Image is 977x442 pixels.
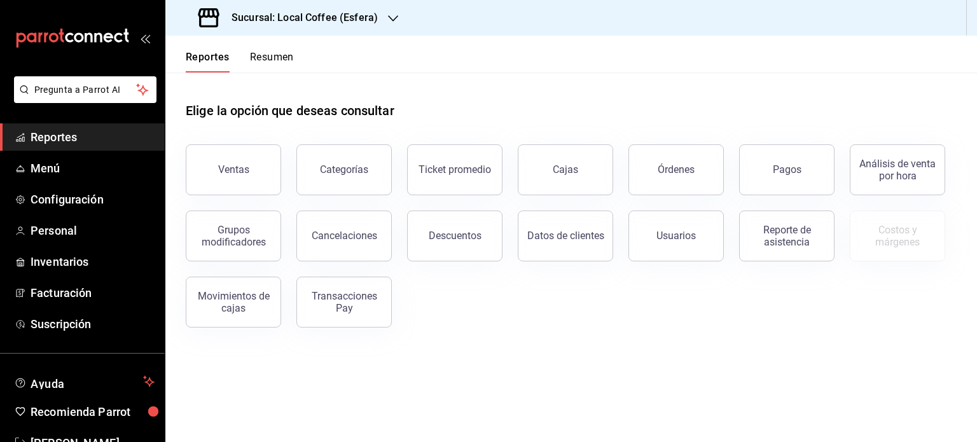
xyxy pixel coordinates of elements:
[407,144,502,195] button: Ticket promedio
[312,230,377,242] div: Cancelaciones
[658,163,695,176] div: Órdenes
[31,253,155,270] span: Inventarios
[429,230,482,242] div: Descuentos
[186,211,281,261] button: Grupos modificadores
[518,211,613,261] button: Datos de clientes
[305,290,384,314] div: Transacciones Pay
[250,51,294,73] button: Resumen
[518,144,613,195] button: Cajas
[320,163,368,176] div: Categorías
[186,101,394,120] h1: Elige la opción que deseas consultar
[553,163,578,176] div: Cajas
[194,224,273,248] div: Grupos modificadores
[194,290,273,314] div: Movimientos de cajas
[31,222,155,239] span: Personal
[858,224,937,248] div: Costos y márgenes
[34,83,137,97] span: Pregunta a Parrot AI
[858,158,937,182] div: Análisis de venta por hora
[140,33,150,43] button: open_drawer_menu
[527,230,604,242] div: Datos de clientes
[31,128,155,146] span: Reportes
[14,76,156,103] button: Pregunta a Parrot AI
[296,211,392,261] button: Cancelaciones
[773,163,801,176] div: Pagos
[218,163,249,176] div: Ventas
[656,230,696,242] div: Usuarios
[739,144,835,195] button: Pagos
[296,277,392,328] button: Transacciones Pay
[221,10,378,25] h3: Sucursal: Local Coffee (Esfera)
[628,211,724,261] button: Usuarios
[9,92,156,106] a: Pregunta a Parrot AI
[31,284,155,301] span: Facturación
[628,144,724,195] button: Órdenes
[31,403,155,420] span: Recomienda Parrot
[31,191,155,208] span: Configuración
[31,315,155,333] span: Suscripción
[850,211,945,261] button: Contrata inventarios para ver este reporte
[850,144,945,195] button: Análisis de venta por hora
[419,163,491,176] div: Ticket promedio
[31,160,155,177] span: Menú
[296,144,392,195] button: Categorías
[186,277,281,328] button: Movimientos de cajas
[31,374,138,389] span: Ayuda
[186,51,294,73] div: navigation tabs
[747,224,826,248] div: Reporte de asistencia
[186,144,281,195] button: Ventas
[186,51,230,73] button: Reportes
[739,211,835,261] button: Reporte de asistencia
[407,211,502,261] button: Descuentos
